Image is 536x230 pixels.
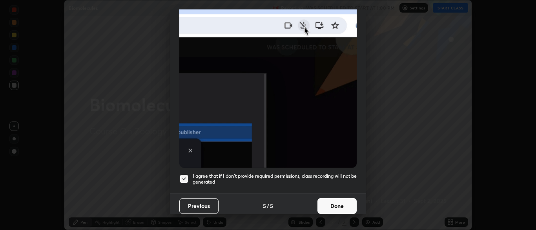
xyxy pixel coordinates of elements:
[270,202,273,210] h4: 5
[179,198,219,214] button: Previous
[263,202,266,210] h4: 5
[267,202,269,210] h4: /
[317,198,357,214] button: Done
[193,173,357,185] h5: I agree that if I don't provide required permissions, class recording will not be generated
